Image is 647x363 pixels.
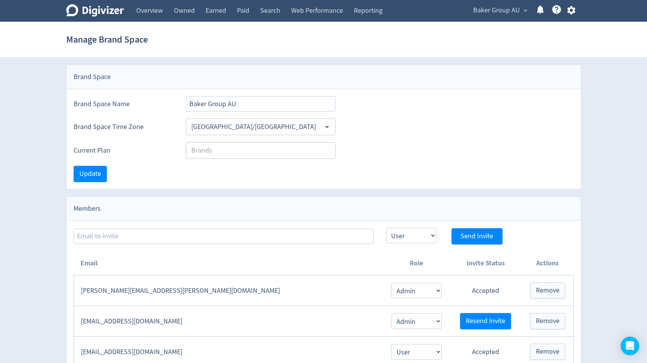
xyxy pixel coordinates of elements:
button: Resend Invite [460,313,511,329]
label: Brand Space Time Zone [74,122,173,132]
button: Remove [530,282,565,299]
span: expand_more [522,7,529,14]
td: [PERSON_NAME][EMAIL_ADDRESS][PERSON_NAME][DOMAIN_NAME] [74,275,383,306]
th: Email [74,251,383,275]
span: Update [79,170,101,177]
button: Baker Group AU [470,4,529,17]
td: Accepted [450,275,522,306]
button: Send Invite [451,228,503,244]
div: Members [67,197,581,221]
span: Remove [536,348,559,355]
button: Open [321,121,333,133]
label: Current Plan [74,146,173,155]
span: Baker Group AU [473,4,520,17]
input: Brand Space [186,96,336,112]
th: Invite Status [450,251,522,275]
th: Role [383,251,449,275]
label: Brand Space Name [74,99,173,109]
span: Remove [536,318,559,325]
span: Resend Invite [466,318,505,325]
input: Select Timezone [188,121,321,133]
input: Email to invite [74,229,374,244]
th: Actions [522,251,573,275]
span: Send Invite [460,233,493,240]
span: Remove [536,287,559,294]
button: Remove [530,313,565,329]
h1: Manage Brand Space [66,27,148,52]
div: Brand Space [67,65,581,89]
button: Update [74,166,107,182]
div: Open Intercom Messenger [621,337,639,355]
td: [EMAIL_ADDRESS][DOMAIN_NAME] [74,306,383,337]
button: Remove [530,344,565,360]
